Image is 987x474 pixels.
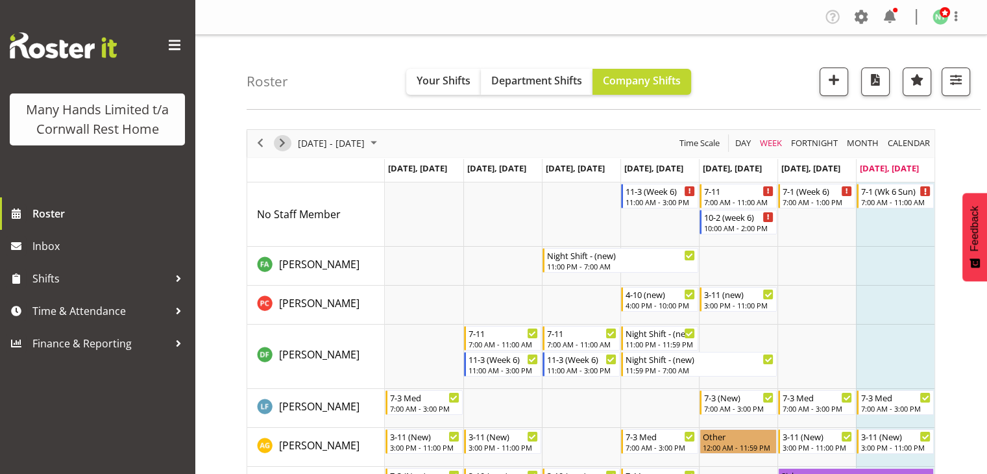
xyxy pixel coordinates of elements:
[547,261,695,271] div: 11:00 PM - 7:00 AM
[542,248,698,273] div: Adams, Fran"s event - Night Shift - (new) Begin From Wednesday, August 13, 2025 at 11:00:00 PM GM...
[247,182,385,247] td: No Staff Member resource
[962,193,987,281] button: Feedback - Show survey
[704,210,774,223] div: 10-2 (week 6)
[700,287,777,312] div: Chand, Pretika"s event - 3-11 (new) Begin From Friday, August 15, 2025 at 3:00:00 PM GMT+12:00 En...
[700,184,777,208] div: No Staff Member"s event - 7-11 Begin From Friday, August 15, 2025 at 7:00:00 AM GMT+12:00 Ends At...
[32,301,169,321] span: Time & Attendance
[778,429,855,454] div: Galvez, Angeline"s event - 3-11 (New) Begin From Saturday, August 16, 2025 at 3:00:00 PM GMT+12:0...
[703,430,774,443] div: Other
[247,74,288,89] h4: Roster
[252,135,269,151] button: Previous
[621,184,698,208] div: No Staff Member"s event - 11-3 (Week 6) Begin From Thursday, August 14, 2025 at 11:00:00 AM GMT+1...
[734,135,752,151] span: Day
[546,162,605,174] span: [DATE], [DATE]
[390,391,459,404] div: 7-3 Med
[778,390,855,415] div: Flynn, Leeane"s event - 7-3 Med Begin From Saturday, August 16, 2025 at 7:00:00 AM GMT+12:00 Ends...
[621,326,698,351] div: Fairbrother, Deborah"s event - Night Shift - (new) Begin From Thursday, August 14, 2025 at 11:00:...
[390,430,459,443] div: 3-11 (New)
[820,68,848,96] button: Add a new shift
[469,365,538,375] div: 11:00 AM - 3:00 PM
[789,135,840,151] button: Fortnight
[969,206,981,251] span: Feedback
[758,135,785,151] button: Timeline Week
[247,389,385,428] td: Flynn, Leeane resource
[703,162,762,174] span: [DATE], [DATE]
[296,135,383,151] button: August 2025
[406,69,481,95] button: Your Shifts
[481,69,592,95] button: Department Shifts
[626,442,695,453] div: 7:00 AM - 3:00 PM
[783,430,852,443] div: 3-11 (New)
[626,184,695,197] div: 11-3 (Week 6)
[247,428,385,467] td: Galvez, Angeline resource
[861,184,931,197] div: 7-1 (Wk 6 Sun)
[603,73,681,88] span: Company Shifts
[759,135,783,151] span: Week
[861,430,931,443] div: 3-11 (New)
[547,339,616,349] div: 7:00 AM - 11:00 AM
[247,247,385,286] td: Adams, Fran resource
[626,339,695,349] div: 11:00 PM - 11:59 PM
[626,430,695,443] div: 7-3 Med
[783,184,852,197] div: 7-1 (Week 6)
[783,391,852,404] div: 7-3 Med
[704,288,774,301] div: 3-11 (new)
[297,135,366,151] span: [DATE] - [DATE]
[279,257,359,271] span: [PERSON_NAME]
[542,326,620,351] div: Fairbrother, Deborah"s event - 7-11 Begin From Wednesday, August 13, 2025 at 7:00:00 AM GMT+12:00...
[861,403,931,414] div: 7:00 AM - 3:00 PM
[626,353,774,366] div: Night Shift - (new)
[700,390,777,415] div: Flynn, Leeane"s event - 7-3 (New) Begin From Friday, August 15, 2025 at 7:00:00 AM GMT+12:00 Ends...
[279,256,359,272] a: [PERSON_NAME]
[783,197,852,207] div: 7:00 AM - 1:00 PM
[886,135,932,151] button: Month
[932,9,948,25] img: nicola-thompson1511.jpg
[390,442,459,453] div: 3:00 PM - 11:00 PM
[857,184,934,208] div: No Staff Member"s event - 7-1 (Wk 6 Sun) Begin From Sunday, August 17, 2025 at 7:00:00 AM GMT+12:...
[271,130,293,157] div: next period
[677,135,722,151] button: Time Scale
[293,130,385,157] div: August 11 - 17, 2025
[467,162,526,174] span: [DATE], [DATE]
[626,365,774,375] div: 11:59 PM - 7:00 AM
[781,162,840,174] span: [DATE], [DATE]
[542,352,620,377] div: Fairbrother, Deborah"s event - 11-3 (Week 6) Begin From Wednesday, August 13, 2025 at 11:00:00 AM...
[621,429,698,454] div: Galvez, Angeline"s event - 7-3 Med Begin From Thursday, August 14, 2025 at 7:00:00 AM GMT+12:00 E...
[279,399,359,414] a: [PERSON_NAME]
[783,403,852,414] div: 7:00 AM - 3:00 PM
[469,353,538,366] div: 11-3 (Week 6)
[704,197,774,207] div: 7:00 AM - 11:00 AM
[464,326,541,351] div: Fairbrother, Deborah"s event - 7-11 Begin From Tuesday, August 12, 2025 at 7:00:00 AM GMT+12:00 E...
[279,347,359,362] a: [PERSON_NAME]
[942,68,970,96] button: Filter Shifts
[704,184,774,197] div: 7-11
[469,430,538,443] div: 3-11 (New)
[626,197,695,207] div: 11:00 AM - 3:00 PM
[388,162,447,174] span: [DATE], [DATE]
[279,296,359,310] span: [PERSON_NAME]
[846,135,880,151] span: Month
[249,130,271,157] div: previous period
[626,327,695,340] div: Night Shift - (new)
[704,223,774,233] div: 10:00 AM - 2:00 PM
[626,288,695,301] div: 4-10 (new)
[857,390,934,415] div: Flynn, Leeane"s event - 7-3 Med Begin From Sunday, August 17, 2025 at 7:00:00 AM GMT+12:00 Ends A...
[845,135,881,151] button: Timeline Month
[279,347,359,362] span: [PERSON_NAME]
[23,100,172,139] div: Many Hands Limited t/a Cornwall Rest Home
[621,352,777,377] div: Fairbrother, Deborah"s event - Night Shift - (new) Begin From Thursday, August 14, 2025 at 11:59:...
[860,162,919,174] span: [DATE], [DATE]
[790,135,839,151] span: Fortnight
[700,429,777,454] div: Galvez, Angeline"s event - Other Begin From Friday, August 15, 2025 at 12:00:00 AM GMT+12:00 Ends...
[903,68,931,96] button: Highlight an important date within the roster.
[678,135,721,151] span: Time Scale
[700,210,777,234] div: No Staff Member"s event - 10-2 (week 6) Begin From Friday, August 15, 2025 at 10:00:00 AM GMT+12:...
[385,429,463,454] div: Galvez, Angeline"s event - 3-11 (New) Begin From Monday, August 11, 2025 at 3:00:00 PM GMT+12:00 ...
[469,327,538,340] div: 7-11
[704,391,774,404] div: 7-3 (New)
[279,438,359,453] span: [PERSON_NAME]
[703,442,774,453] div: 12:00 AM - 11:59 PM
[861,197,931,207] div: 7:00 AM - 11:00 AM
[390,403,459,414] div: 7:00 AM - 3:00 PM
[274,135,291,151] button: Next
